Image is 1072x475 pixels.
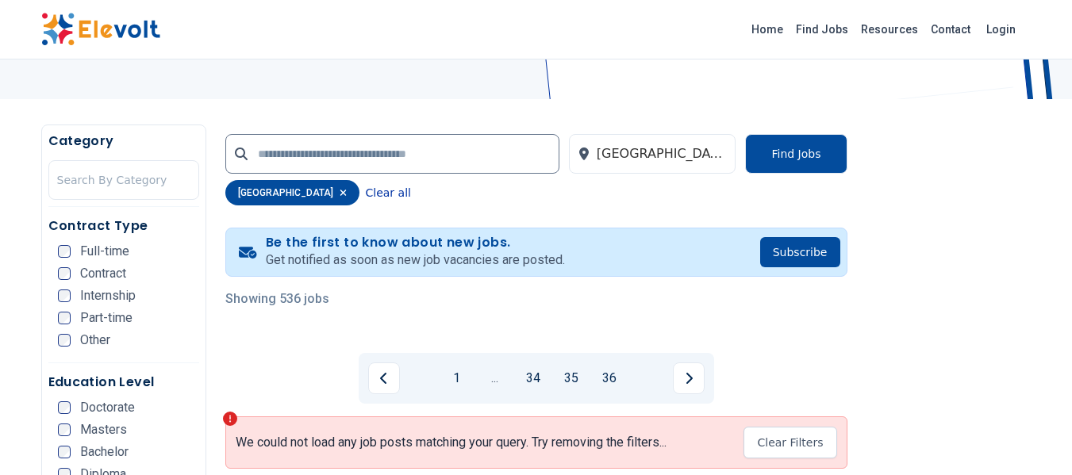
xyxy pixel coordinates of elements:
h4: Be the first to know about new jobs. [266,235,565,251]
span: Full-time [80,245,129,258]
a: Find Jobs [790,17,855,42]
p: Get notified as soon as new job vacancies are posted. [266,251,565,270]
a: Home [745,17,790,42]
input: Contract [58,267,71,280]
a: Next page [673,362,705,394]
span: Doctorate [80,401,135,414]
input: Masters [58,423,71,436]
button: Find Jobs [745,134,847,174]
a: Previous page [368,362,400,394]
span: Other [80,334,110,347]
a: Contact [924,17,977,42]
input: Part-time [58,312,71,324]
input: Doctorate [58,401,71,414]
iframe: Chat Widget [993,399,1072,475]
p: Showing 536 jobs [225,289,847,308]
span: Contract [80,267,126,280]
a: Page 35 [555,362,587,394]
span: Masters [80,423,127,436]
input: Bachelor [58,446,71,458]
a: Resources [855,17,924,42]
h5: Category [48,132,199,151]
input: Full-time [58,245,71,258]
span: Internship [80,289,136,302]
span: Part-time [80,312,133,324]
a: Page 1 [441,362,473,394]
a: Login [977,13,1025,45]
a: Page 36 [594,362,625,394]
p: We could not load any job posts matching your query. Try removing the filters... [236,435,667,450]
a: Page 34 [517,362,549,394]
a: Jump backward [479,362,511,394]
span: Bachelor [80,446,129,458]
input: Other [58,334,71,347]
button: Clear Filters [743,427,836,458]
h5: Education Level [48,373,199,392]
button: Subscribe [760,237,840,267]
div: [GEOGRAPHIC_DATA] [225,180,359,205]
h5: Contract Type [48,216,199,236]
ul: Pagination [368,362,705,394]
button: Clear all [366,180,411,205]
img: Elevolt [41,13,160,46]
input: Internship [58,289,71,302]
